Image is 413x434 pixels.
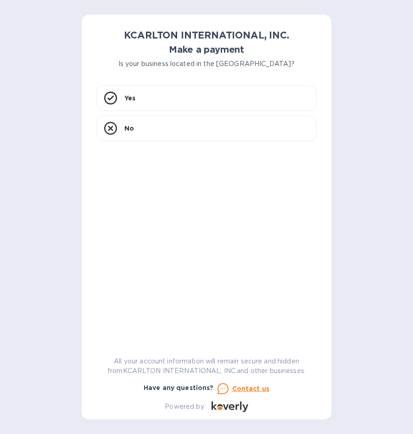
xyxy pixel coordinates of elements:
p: Powered by [165,402,204,412]
b: KCARLTON INTERNATIONAL, INC. [124,29,289,41]
p: Is your business located in the [GEOGRAPHIC_DATA]? [96,59,317,69]
p: Yes [124,93,135,103]
h1: Make a payment [96,44,317,55]
b: Have any questions? [144,384,214,391]
p: All your account information will remain secure and hidden from KCARLTON INTERNATIONAL, INC. and ... [96,357,317,376]
u: Contact us [232,385,270,392]
p: No [124,124,134,133]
